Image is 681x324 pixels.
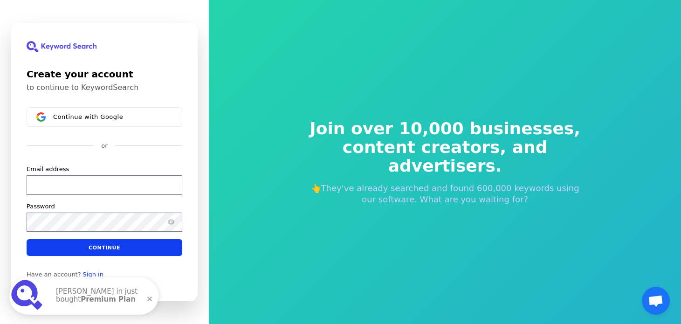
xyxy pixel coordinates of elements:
p: or [101,142,107,150]
p: 👆They've already searched and found 600,000 keywords using our software. What are you waiting for? [303,183,587,205]
span: Continue with Google [53,113,123,121]
span: Have an account? [27,271,81,278]
img: KeywordSearch [27,41,96,52]
button: Continue [27,239,182,256]
span: Join over 10,000 businesses, [303,119,587,138]
button: Show password [165,216,177,227]
span: content creators, and advertisers. [303,138,587,175]
label: Email address [27,165,69,173]
button: Sign in with GoogleContinue with Google [27,107,182,127]
p: [PERSON_NAME] in just bought [56,288,149,304]
p: to continue to KeywordSearch [27,83,182,92]
img: Sign in with Google [36,112,46,122]
h1: Create your account [27,67,182,81]
strong: Premium Plan [81,295,136,303]
img: Premium Plan [11,279,45,313]
a: Sign in [83,271,103,278]
label: Password [27,202,55,211]
a: Open chat [642,287,670,315]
